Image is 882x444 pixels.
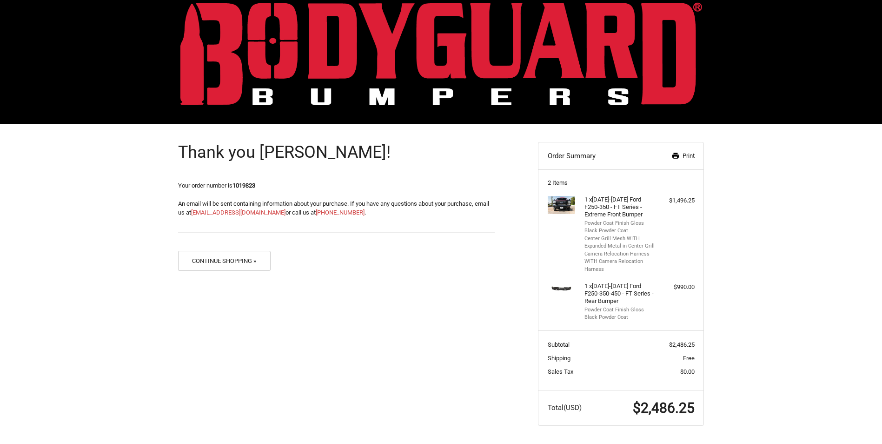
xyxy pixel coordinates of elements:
a: Print [646,151,694,161]
strong: 1019823 [232,182,255,189]
span: Subtotal [548,341,570,348]
iframe: Chat Widget [836,399,882,444]
h4: 1 x [DATE]-[DATE] Ford F250-350-450 - FT Series - Rear Bumper [584,283,656,305]
span: Sales Tax [548,368,573,375]
span: Your order number is [178,182,255,189]
h4: 1 x [DATE]-[DATE] Ford F250-350 - FT Series - Extreme Front Bumper [584,196,656,219]
a: [EMAIL_ADDRESS][DOMAIN_NAME] [191,209,285,216]
span: $0.00 [680,368,695,375]
div: $990.00 [658,283,695,292]
span: $2,486.25 [669,341,695,348]
li: Powder Coat Finish Gloss Black Powder Coat [584,306,656,322]
span: $2,486.25 [633,400,695,416]
li: Camera Relocation Harness WITH Camera Relocation Harness [584,250,656,274]
span: Shipping [548,355,570,362]
button: Continue Shopping » [178,251,271,271]
span: Total (USD) [548,404,582,412]
li: Center Grill Mesh WITH Expanded Metal in Center Grill [584,235,656,250]
h3: 2 Items [548,179,695,187]
div: $1,496.25 [658,196,695,205]
img: BODYGUARD BUMPERS [180,2,702,105]
a: [PHONE_NUMBER] [316,209,365,216]
span: Free [683,355,695,362]
h1: Thank you [PERSON_NAME]! [178,142,495,163]
span: An email will be sent containing information about your purchase. If you have any questions about... [178,200,489,216]
li: Powder Coat Finish Gloss Black Powder Coat [584,220,656,235]
h3: Order Summary [548,151,647,161]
